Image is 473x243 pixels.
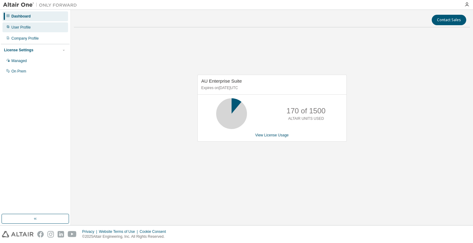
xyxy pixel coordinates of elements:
[58,231,64,237] img: linkedin.svg
[432,15,466,25] button: Contact Sales
[11,58,27,63] div: Managed
[201,78,242,84] span: AU Enterprise Suite
[68,231,77,237] img: youtube.svg
[82,234,170,239] p: © 2025 Altair Engineering, Inc. All Rights Reserved.
[82,229,99,234] div: Privacy
[99,229,139,234] div: Website Terms of Use
[2,231,34,237] img: altair_logo.svg
[286,106,325,116] p: 170 of 1500
[255,133,289,137] a: View License Usage
[201,85,341,91] p: Expires on [DATE] UTC
[4,48,33,53] div: License Settings
[3,2,80,8] img: Altair One
[11,25,31,30] div: User Profile
[11,69,26,74] div: On Prem
[37,231,44,237] img: facebook.svg
[139,229,169,234] div: Cookie Consent
[47,231,54,237] img: instagram.svg
[288,116,324,121] p: ALTAIR UNITS USED
[11,14,31,19] div: Dashboard
[11,36,39,41] div: Company Profile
